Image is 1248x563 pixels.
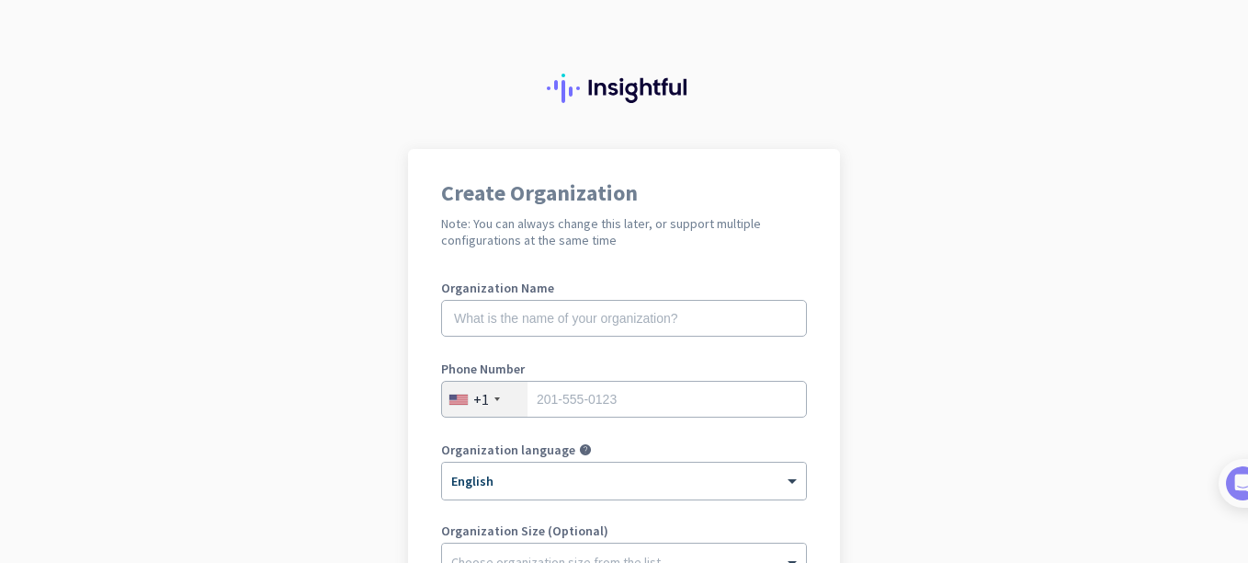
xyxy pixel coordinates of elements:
[441,524,807,537] label: Organization Size (Optional)
[473,390,489,408] div: +1
[441,281,807,294] label: Organization Name
[441,215,807,248] h2: Note: You can always change this later, or support multiple configurations at the same time
[441,381,807,418] input: 201-555-0123
[441,300,807,337] input: What is the name of your organization?
[441,443,575,456] label: Organization language
[441,182,807,204] h1: Create Organization
[547,74,701,103] img: Insightful
[441,362,807,375] label: Phone Number
[579,443,592,456] i: help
